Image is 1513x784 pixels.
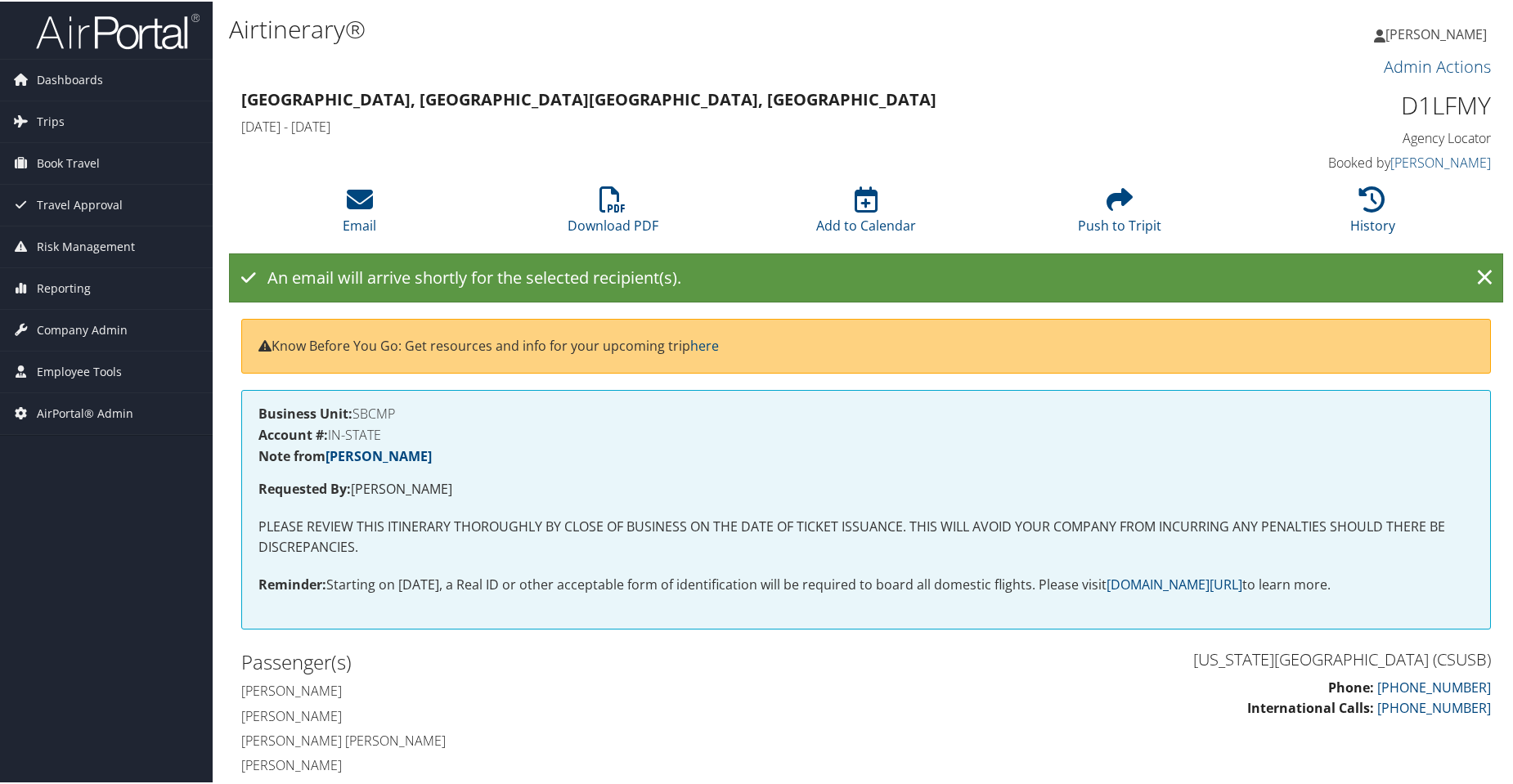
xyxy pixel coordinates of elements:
[37,267,91,307] span: Reporting
[878,647,1491,670] h3: [US_STATE][GEOGRAPHIC_DATA] (CSUSB)
[1470,260,1499,293] a: ×
[325,446,432,464] a: [PERSON_NAME]
[1328,677,1374,695] strong: Phone:
[36,11,200,49] img: airportal-logo.png
[258,446,432,464] strong: Note from
[258,574,326,592] strong: Reminder:
[37,58,103,99] span: Dashboards
[241,755,854,773] h4: [PERSON_NAME]
[258,573,1474,594] p: Starting on [DATE], a Real ID or other acceptable form of identification will be required to boar...
[37,308,128,349] span: Company Admin
[1377,697,1491,715] a: [PHONE_NUMBER]
[1374,8,1503,57] a: [PERSON_NAME]
[241,647,854,674] h2: Passenger(s)
[241,680,854,698] h4: [PERSON_NAME]
[258,424,328,442] strong: Account #:
[37,225,135,266] span: Risk Management
[1107,574,1242,592] a: [DOMAIN_NAME][URL]
[37,183,123,224] span: Travel Approval
[258,405,1474,419] h4: SBCMP
[1390,152,1491,170] a: [PERSON_NAME]
[690,335,719,353] a: here
[1385,24,1487,42] span: [PERSON_NAME]
[1197,87,1492,121] h1: D1LFMY
[37,141,100,182] span: Book Travel
[229,252,1503,301] div: An email will arrive shortly for the selected recipient(s).
[37,350,122,391] span: Employee Tools
[1377,677,1491,695] a: [PHONE_NUMBER]
[37,100,65,141] span: Trips
[258,427,1474,440] h4: IN-STATE
[1350,194,1395,233] a: History
[1197,128,1492,146] h4: Agency Locator
[258,403,352,421] strong: Business Unit:
[568,194,658,233] a: Download PDF
[229,11,1079,45] h1: Airtinerary®
[241,116,1173,134] h4: [DATE] - [DATE]
[241,730,854,748] h4: [PERSON_NAME] [PERSON_NAME]
[816,194,916,233] a: Add to Calendar
[241,87,936,109] strong: [GEOGRAPHIC_DATA], [GEOGRAPHIC_DATA] [GEOGRAPHIC_DATA], [GEOGRAPHIC_DATA]
[37,392,133,432] span: AirPortal® Admin
[1078,194,1161,233] a: Push to Tripit
[258,477,1474,499] p: [PERSON_NAME]
[258,334,1474,356] p: Know Before You Go: Get resources and info for your upcoming trip
[343,194,376,233] a: Email
[258,478,351,496] strong: Requested By:
[1384,54,1491,76] a: Admin Actions
[258,515,1474,557] p: PLEASE REVIEW THIS ITINERARY THOROUGHLY BY CLOSE OF BUSINESS ON THE DATE OF TICKET ISSUANCE. THIS...
[1197,152,1492,170] h4: Booked by
[241,706,854,724] h4: [PERSON_NAME]
[1247,697,1374,715] strong: International Calls:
